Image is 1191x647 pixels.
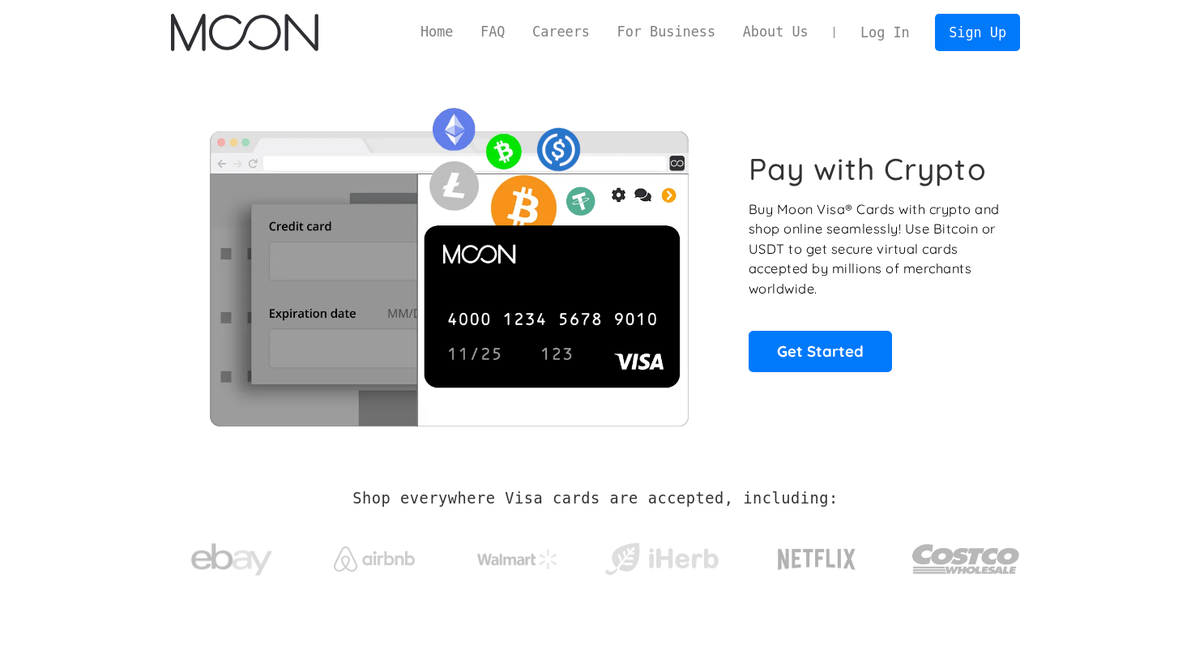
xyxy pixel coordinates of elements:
[745,523,890,588] a: Netflix
[935,14,1019,50] a: Sign Up
[171,14,318,51] a: home
[477,550,558,569] img: Walmart
[911,529,1020,589] img: Costco
[601,538,722,581] img: iHerb
[911,512,1020,598] a: Costco
[776,539,857,580] img: Netflix
[729,22,822,42] a: About Us
[749,331,892,371] a: Get Started
[352,490,838,508] h2: Shop everywhere Visa cards are accepted, including:
[171,14,318,51] img: Moon Logo
[467,22,519,42] a: FAQ
[334,546,415,572] img: Airbnb
[191,534,272,585] img: ebay
[458,533,578,577] a: Walmart
[519,22,603,42] a: Careers
[314,530,435,580] a: Airbnb
[171,96,726,426] img: Moon Cards let you spend your crypto anywhere Visa is accepted.
[749,199,1002,299] p: Buy Moon Visa® Cards with crypto and shop online seamlessly! Use Bitcoin or USDT to get secure vi...
[171,518,292,593] a: ebay
[407,22,467,42] a: Home
[604,22,729,42] a: For Business
[601,522,722,589] a: iHerb
[749,151,987,187] h1: Pay with Crypto
[847,15,923,50] a: Log In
